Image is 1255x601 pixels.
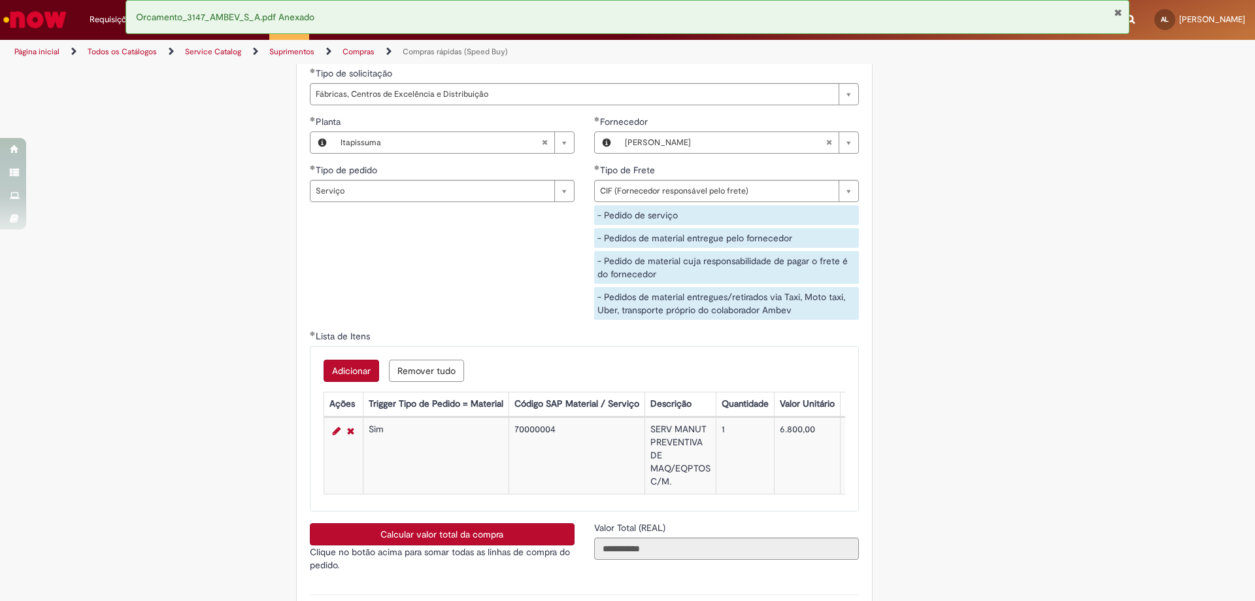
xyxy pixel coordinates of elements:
[509,392,644,417] th: Código SAP Material / Serviço
[316,330,373,342] span: Lista de Itens
[600,116,650,128] span: Fornecedor
[316,84,832,105] span: Fábricas, Centros de Excelência e Distribuição
[594,522,668,534] span: Somente leitura - Valor Total (REAL)
[341,132,541,153] span: Itapissuma
[10,40,827,64] ul: Trilhas de página
[324,392,363,417] th: Ações
[343,46,375,57] a: Compras
[618,132,858,153] a: [PERSON_NAME]Limpar campo Fornecedor
[1114,7,1122,18] button: Fechar Notificação
[310,545,575,572] p: Clique no botão acima para somar todas as linhas de compra do pedido.
[14,46,59,57] a: Página inicial
[1161,15,1169,24] span: AL
[363,392,509,417] th: Trigger Tipo de Pedido = Material
[90,13,135,26] span: Requisições
[774,392,840,417] th: Valor Unitário
[594,538,859,560] input: Valor Total (REAL)
[316,164,380,176] span: Tipo de pedido
[716,392,774,417] th: Quantidade
[403,46,508,57] a: Compras rápidas (Speed Buy)
[840,418,924,494] td: 6.800,00
[88,46,157,57] a: Todos os Catálogos
[594,165,600,170] span: Obrigatório Preenchido
[316,67,395,79] span: Tipo de solicitação
[310,331,316,336] span: Obrigatório Preenchido
[136,11,314,23] span: Orcamento_3147_AMBEV_S_A.pdf Anexado
[594,205,859,225] div: - Pedido de serviço
[594,251,859,284] div: - Pedido de material cuja responsabilidade de pagar o frete é do fornecedor
[819,132,839,153] abbr: Limpar campo Fornecedor
[1,7,69,33] img: ServiceNow
[594,521,668,534] label: Somente leitura - Valor Total (REAL)
[644,418,716,494] td: SERV MANUT PREVENTIVA DE MAQ/EQPTOS C/M.
[774,418,840,494] td: 6.800,00
[1179,14,1245,25] span: [PERSON_NAME]
[600,180,832,201] span: CIF (Fornecedor responsável pelo frete)
[363,418,509,494] td: Sim
[310,132,334,153] button: Planta, Visualizar este registro Itapissuma
[644,392,716,417] th: Descrição
[310,165,316,170] span: Obrigatório Preenchido
[324,360,379,382] button: Add a row for Lista de Itens
[310,68,316,73] span: Obrigatório Preenchido
[269,46,314,57] a: Suprimentos
[344,423,358,439] a: Remover linha 1
[509,418,644,494] td: 70000004
[594,287,859,320] div: - Pedidos de material entregues/retirados via Taxi, Moto taxi, Uber, transporte próprio do colabo...
[595,132,618,153] button: Fornecedor , Visualizar este registro OSMAR ANTONIO BELO DA SILVA
[334,132,574,153] a: ItapissumaLimpar campo Planta
[594,116,600,122] span: Obrigatório Preenchido
[594,228,859,248] div: - Pedidos de material entregue pelo fornecedor
[329,423,344,439] a: Editar Linha 1
[600,164,658,176] span: Tipo de Frete
[310,116,316,122] span: Obrigatório Preenchido
[625,132,826,153] span: [PERSON_NAME]
[535,132,554,153] abbr: Limpar campo Planta
[389,360,464,382] button: Remove all rows for Lista de Itens
[185,46,241,57] a: Service Catalog
[840,392,924,417] th: Valor Total Moeda
[316,180,548,201] span: Serviço
[316,116,343,128] span: Planta
[310,523,575,545] button: Calcular valor total da compra
[716,418,774,494] td: 1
